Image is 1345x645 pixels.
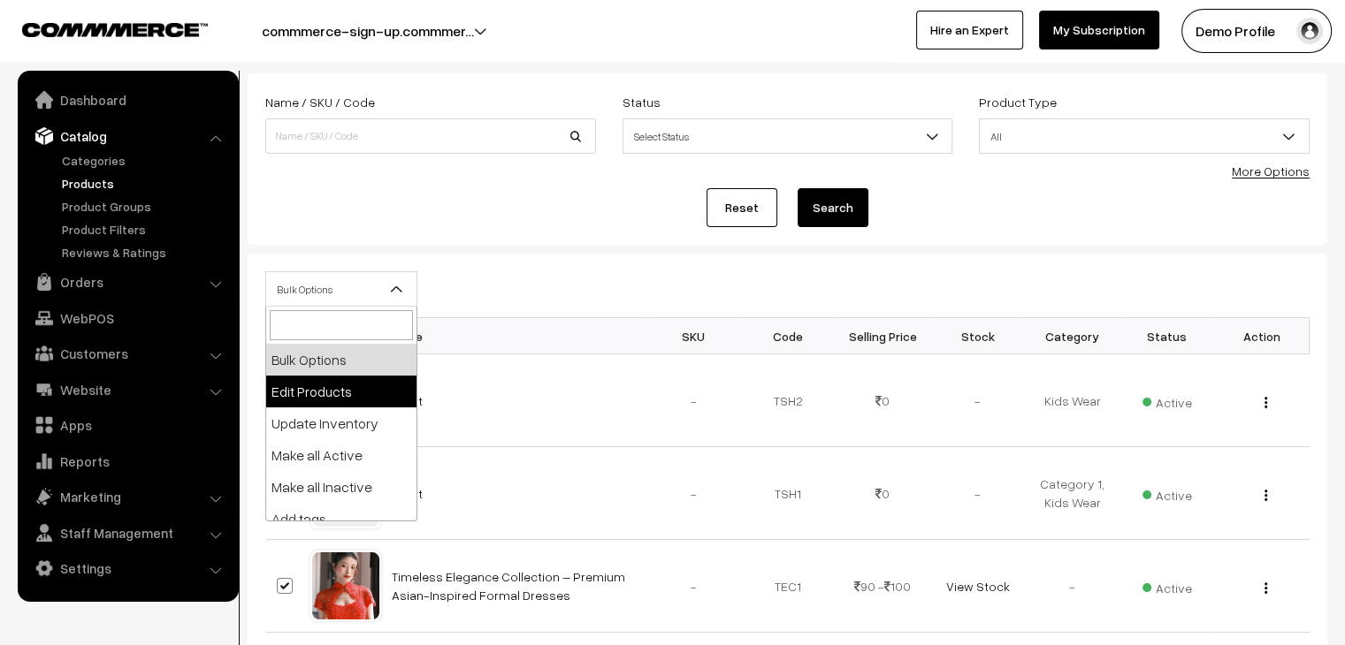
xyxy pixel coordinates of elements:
[979,118,1310,154] span: All
[836,540,930,633] td: 90 - 100
[266,376,416,407] li: Edit Products
[916,11,1023,49] a: Hire an Expert
[980,121,1309,152] span: All
[1025,447,1120,540] td: Category 1, Kids Wear
[200,9,536,53] button: commmerce-sign-up.commmer…
[930,447,1025,540] td: -
[930,354,1025,447] td: -
[979,93,1057,111] label: Product Type
[1025,354,1120,447] td: Kids Wear
[1142,574,1192,597] span: Active
[836,354,930,447] td: 0
[265,93,375,111] label: Name / SKU / Code
[646,540,741,633] td: -
[646,354,741,447] td: -
[741,318,836,354] th: Code
[265,118,596,154] input: Name / SKU / Code
[22,266,233,298] a: Orders
[1265,397,1267,408] img: Menu
[1232,163,1310,178] a: More Options
[266,344,416,376] li: Bulk Options
[266,407,416,439] li: Update Inventory
[22,84,233,116] a: Dashboard
[57,197,233,216] a: Product Groups
[707,188,777,227] a: Reset
[1025,318,1120,354] th: Category
[741,447,836,540] td: TSH1
[22,374,233,406] a: Website
[1142,389,1192,412] span: Active
[57,174,233,193] a: Products
[1296,18,1323,44] img: user
[22,552,233,584] a: Settings
[266,439,416,471] li: Make all Active
[1265,582,1267,594] img: Menu
[57,220,233,239] a: Product Filters
[1265,489,1267,501] img: Menu
[623,93,661,111] label: Status
[1120,318,1214,354] th: Status
[798,188,868,227] button: Search
[57,243,233,262] a: Reviews & Ratings
[836,447,930,540] td: 0
[623,121,952,152] span: Select Status
[266,274,416,305] span: Bulk Options
[646,447,741,540] td: -
[1039,11,1159,49] a: My Subscription
[836,318,930,354] th: Selling Price
[22,445,233,477] a: Reports
[1214,318,1309,354] th: Action
[266,503,416,535] li: Add tags
[265,271,417,307] span: Bulk Options
[22,120,233,152] a: Catalog
[22,517,233,549] a: Staff Management
[1142,482,1192,505] span: Active
[22,409,233,441] a: Apps
[741,540,836,633] td: TEC1
[22,481,233,512] a: Marketing
[22,18,177,39] a: COMMMERCE
[381,318,646,354] th: Name
[57,151,233,170] a: Categories
[392,569,625,603] a: Timeless Elegance Collection – Premium Asian-Inspired Formal Dresses
[741,354,836,447] td: TSH2
[646,318,741,354] th: SKU
[22,23,208,36] img: COMMMERCE
[22,302,233,334] a: WebPOS
[930,318,1025,354] th: Stock
[266,471,416,503] li: Make all Inactive
[623,118,953,154] span: Select Status
[1025,540,1120,633] td: -
[945,579,1009,594] a: View Stock
[22,338,233,369] a: Customers
[1181,9,1332,53] button: Demo Profile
